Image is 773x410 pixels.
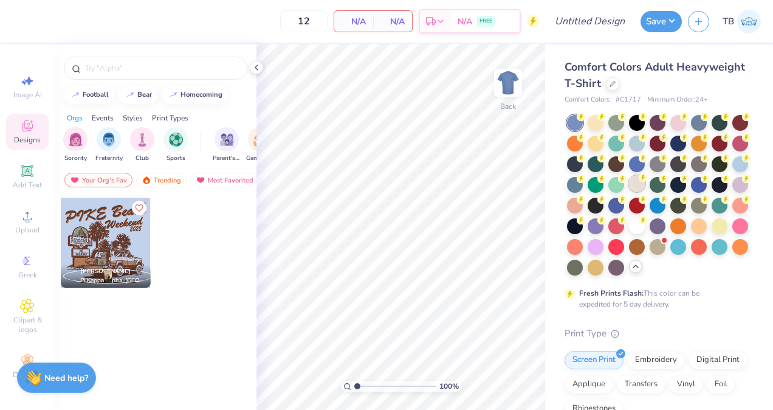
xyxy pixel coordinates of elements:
[64,154,87,163] span: Sorority
[380,15,405,28] span: N/A
[163,127,188,163] div: filter for Sports
[579,288,729,310] div: This color can be expedited for 5 day delivery.
[95,154,123,163] span: Fraternity
[67,113,83,123] div: Orgs
[13,180,42,190] span: Add Text
[616,95,641,105] span: # C1717
[44,372,88,384] strong: Need help?
[70,176,80,184] img: most_fav.gif
[196,176,205,184] img: most_fav.gif
[83,91,109,98] div: football
[162,86,228,104] button: homecoming
[136,173,187,187] div: Trending
[15,225,40,235] span: Upload
[125,91,135,99] img: trend_line.gif
[213,154,241,163] span: Parent's Weekend
[168,91,178,99] img: trend_line.gif
[18,270,37,280] span: Greek
[627,351,685,369] div: Embroidery
[723,10,761,33] a: TB
[707,375,735,394] div: Foil
[70,91,80,99] img: trend_line.gif
[142,176,151,184] img: trending.gif
[137,91,152,98] div: bear
[213,127,241,163] div: filter for Parent's Weekend
[6,315,49,335] span: Clipart & logos
[545,9,634,33] input: Untitled Design
[647,95,708,105] span: Minimum Order: 24 +
[213,127,241,163] button: filter button
[280,10,328,32] input: – –
[617,375,665,394] div: Transfers
[565,351,624,369] div: Screen Print
[64,86,114,104] button: football
[123,113,143,123] div: Styles
[723,15,734,29] span: TB
[69,133,83,147] img: Sorority Image
[63,127,88,163] div: filter for Sorority
[565,375,613,394] div: Applique
[92,113,114,123] div: Events
[64,173,132,187] div: Your Org's Fav
[246,154,274,163] span: Game Day
[130,127,154,163] button: filter button
[84,62,239,74] input: Try "Alpha"
[479,17,492,26] span: FREE
[169,133,183,147] img: Sports Image
[136,154,149,163] span: Club
[13,370,42,380] span: Decorate
[180,91,222,98] div: homecoming
[500,101,516,112] div: Back
[669,375,703,394] div: Vinyl
[565,95,610,105] span: Comfort Colors
[190,173,259,187] div: Most Favorited
[80,267,131,276] span: [PERSON_NAME]
[496,71,520,95] img: Back
[102,133,115,147] img: Fraternity Image
[63,127,88,163] button: filter button
[136,133,149,147] img: Club Image
[163,127,188,163] button: filter button
[737,10,761,33] img: Tyler Bisbee
[152,113,188,123] div: Print Types
[342,15,366,28] span: N/A
[119,86,157,104] button: bear
[220,133,234,147] img: Parent's Weekend Image
[246,127,274,163] button: filter button
[439,381,459,392] span: 100 %
[13,90,42,100] span: Image AI
[641,11,682,32] button: Save
[246,127,274,163] div: filter for Game Day
[132,201,146,215] button: Like
[565,327,749,341] div: Print Type
[14,135,41,145] span: Designs
[253,133,267,147] img: Game Day Image
[130,127,154,163] div: filter for Club
[80,276,146,285] span: Pi Kappa Alpha, [GEOGRAPHIC_DATA]
[167,154,185,163] span: Sports
[458,15,472,28] span: N/A
[689,351,747,369] div: Digital Print
[579,288,644,298] strong: Fresh Prints Flash:
[95,127,123,163] div: filter for Fraternity
[565,60,745,91] span: Comfort Colors Adult Heavyweight T-Shirt
[95,127,123,163] button: filter button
